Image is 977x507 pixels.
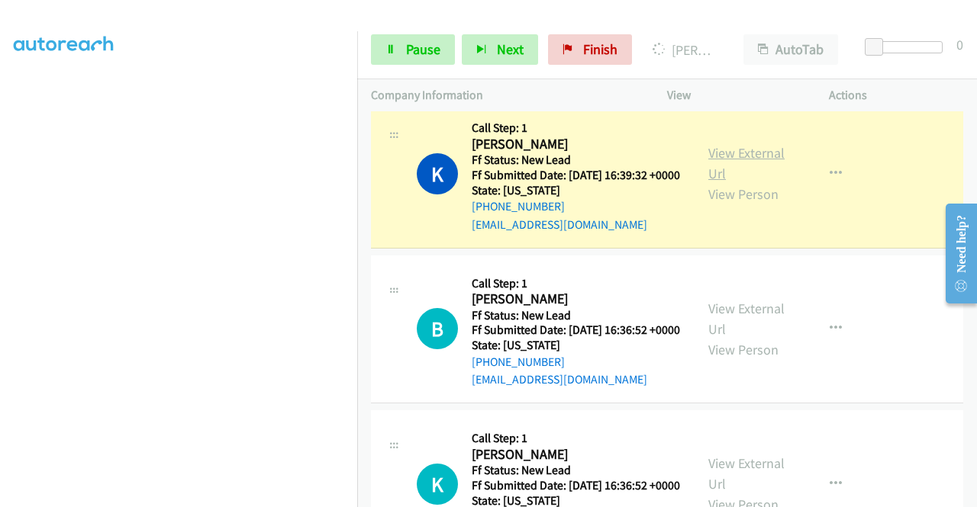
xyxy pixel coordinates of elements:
button: Next [462,34,538,65]
a: View External Url [708,454,785,493]
div: The call is yet to be attempted [417,308,458,349]
h2: [PERSON_NAME] [472,136,680,153]
div: 0 [956,34,963,55]
h5: Call Step: 1 [472,276,680,291]
h5: Ff Status: New Lead [472,463,680,478]
a: Pause [371,34,455,65]
a: [PHONE_NUMBER] [472,355,565,369]
h2: [PERSON_NAME] [472,446,680,464]
h5: Ff Submitted Date: [DATE] 16:36:52 +0000 [472,322,680,338]
div: Delay between calls (in seconds) [872,41,943,53]
a: [PHONE_NUMBER] [472,199,565,213]
h5: Call Step: 1 [472,120,680,136]
h5: Ff Submitted Date: [DATE] 16:36:52 +0000 [472,478,680,493]
div: The call is yet to be attempted [417,464,458,505]
a: View External Url [708,144,785,182]
h1: K [417,464,458,505]
a: [EMAIL_ADDRESS][DOMAIN_NAME] [472,372,647,387]
h1: B [417,308,458,349]
p: View [667,86,801,104]
a: View Person [708,185,779,203]
a: [EMAIL_ADDRESS][DOMAIN_NAME] [472,217,647,232]
h5: Ff Submitted Date: [DATE] 16:39:32 +0000 [472,168,680,183]
a: Finish [548,34,632,65]
h1: K [417,153,458,194]
iframe: Resource Center [933,193,977,314]
h5: Call Step: 1 [472,431,680,446]
h5: State: [US_STATE] [472,183,680,198]
h5: State: [US_STATE] [472,338,680,353]
h5: Ff Status: New Lead [472,308,680,323]
p: Company Information [371,86,640,104]
span: Pause [406,40,440,58]
p: Actions [829,86,963,104]
span: Next [497,40,524,58]
p: [PERSON_NAME] [653,40,716,60]
h5: Ff Status: New Lead [472,152,680,168]
a: View External Url [708,300,785,338]
h2: [PERSON_NAME] [472,290,680,308]
a: View Person [708,341,779,358]
span: Finish [583,40,617,58]
button: AutoTab [743,34,838,65]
